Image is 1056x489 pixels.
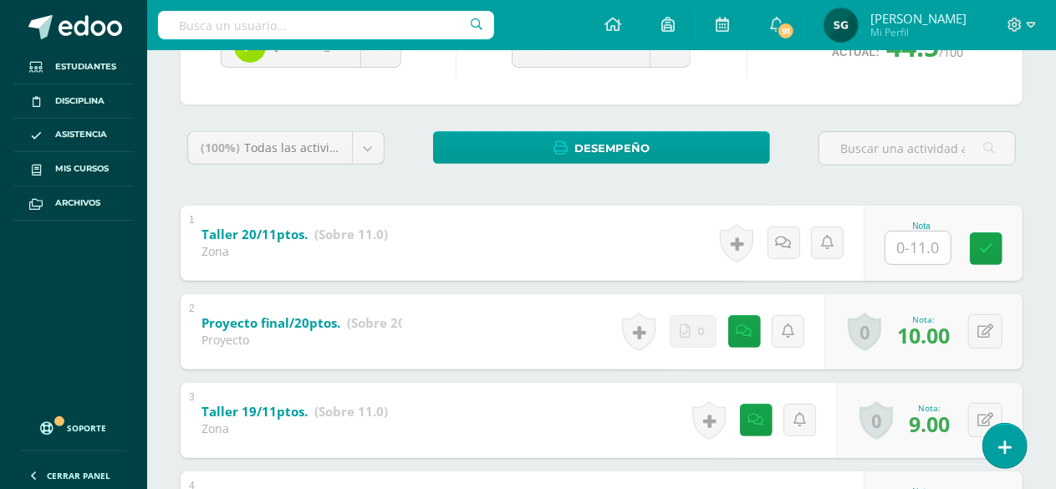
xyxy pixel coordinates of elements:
[55,162,109,176] span: Mis cursos
[55,128,107,141] span: Asistencia
[860,401,893,440] a: 0
[897,313,950,325] div: Nota:
[202,222,388,248] a: Taller 20/11ptos. (Sobre 11.0)
[885,232,951,264] input: 0-11.0
[68,422,107,434] span: Soporte
[13,152,134,186] a: Mis cursos
[939,44,963,60] span: /100
[698,316,706,347] span: 0
[202,226,308,242] b: Taller 20/11ptos.
[55,94,105,108] span: Disciplina
[202,314,340,331] b: Proyecto final/20ptos.
[13,186,134,221] a: Archivos
[885,222,958,231] div: Nota
[13,119,134,153] a: Asistencia
[870,25,967,39] span: Mi Perfil
[20,405,127,446] a: Soporte
[13,84,134,119] a: Disciplina
[202,420,388,436] div: Zona
[897,321,950,349] span: 10.00
[188,132,384,164] a: (100%)Todas las actividades de esta unidad
[202,399,388,425] a: Taller 19/11ptos. (Sobre 11.0)
[314,226,388,242] strong: (Sobre 11.0)
[158,11,494,39] input: Busca un usuario...
[202,332,402,348] div: Proyecto
[13,50,134,84] a: Estudiantes
[314,403,388,420] strong: (Sobre 11.0)
[202,403,308,420] b: Taller 19/11ptos.
[202,243,388,259] div: Zona
[55,60,116,74] span: Estudiantes
[347,314,421,331] strong: (Sobre 20.0)
[47,470,110,481] span: Cerrar panel
[819,132,1015,165] input: Buscar una actividad aquí...
[848,313,881,351] a: 0
[909,410,950,438] span: 9.00
[909,402,950,414] div: Nota:
[777,22,795,40] span: 91
[433,131,771,164] a: Desempeño
[574,133,650,164] span: Desempeño
[55,196,100,210] span: Archivos
[870,10,967,27] span: [PERSON_NAME]
[244,140,451,155] span: Todas las actividades de esta unidad
[202,310,421,337] a: Proyecto final/20ptos. (Sobre 20.0)
[274,38,368,53] span: [PERSON_NAME]
[201,140,240,155] span: (100%)
[824,8,858,42] img: 41262f1f50d029ad015f7fe7286c9cb7.png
